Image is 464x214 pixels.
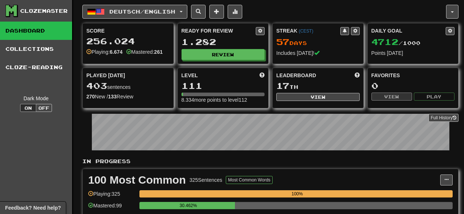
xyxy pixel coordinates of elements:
div: Streak [276,27,340,34]
div: Score [86,27,170,34]
div: Clozemaster [20,7,68,15]
span: / 1000 [371,40,420,46]
div: Includes [DATE]! [276,49,360,57]
div: Dark Mode [5,95,67,102]
div: Mastered: [126,48,163,56]
span: Played [DATE] [86,72,125,79]
div: Points [DATE] [371,49,455,57]
a: (CEST) [299,29,313,34]
span: 57 [276,37,289,47]
div: New / Review [86,93,170,100]
div: 1.282 [182,37,265,46]
span: 17 [276,80,289,91]
div: Daily Goal [371,27,446,35]
div: Playing: 325 [88,190,136,202]
div: 8.334 more points to level 112 [182,96,265,104]
div: 111 [182,81,265,90]
div: 100% [142,190,453,198]
button: Search sentences [191,5,206,19]
div: sentences [86,81,170,91]
strong: 6.674 [110,49,123,55]
div: Ready for Review [182,27,256,34]
a: Full History [429,114,459,122]
button: Deutsch/English [82,5,187,19]
button: Off [36,104,52,112]
span: Level [182,72,198,79]
div: 30.462% [142,202,235,209]
span: 4712 [371,37,398,47]
div: Favorites [371,72,455,79]
button: View [371,93,412,101]
span: Leaderboard [276,72,316,79]
button: Review [182,49,265,60]
span: This week in points, UTC [355,72,360,79]
button: On [20,104,36,112]
button: Most Common Words [226,176,273,184]
div: 256.024 [86,37,170,46]
button: Add sentence to collection [209,5,224,19]
button: View [276,93,360,101]
strong: 133 [108,94,116,100]
div: 325 Sentences [190,176,222,184]
span: 403 [86,80,107,91]
div: Mastered: 99 [88,202,136,214]
button: More stats [228,5,242,19]
strong: 261 [154,49,162,55]
div: Playing: [86,48,123,56]
div: 100 Most Common [88,174,186,185]
p: In Progress [82,158,459,165]
span: Open feedback widget [5,204,61,211]
div: 0 [371,81,455,90]
button: Play [414,93,454,101]
div: th [276,81,360,91]
div: Day s [276,37,360,47]
span: Score more points to level up [259,72,265,79]
strong: 270 [86,94,95,100]
span: Deutsch / English [109,8,175,15]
